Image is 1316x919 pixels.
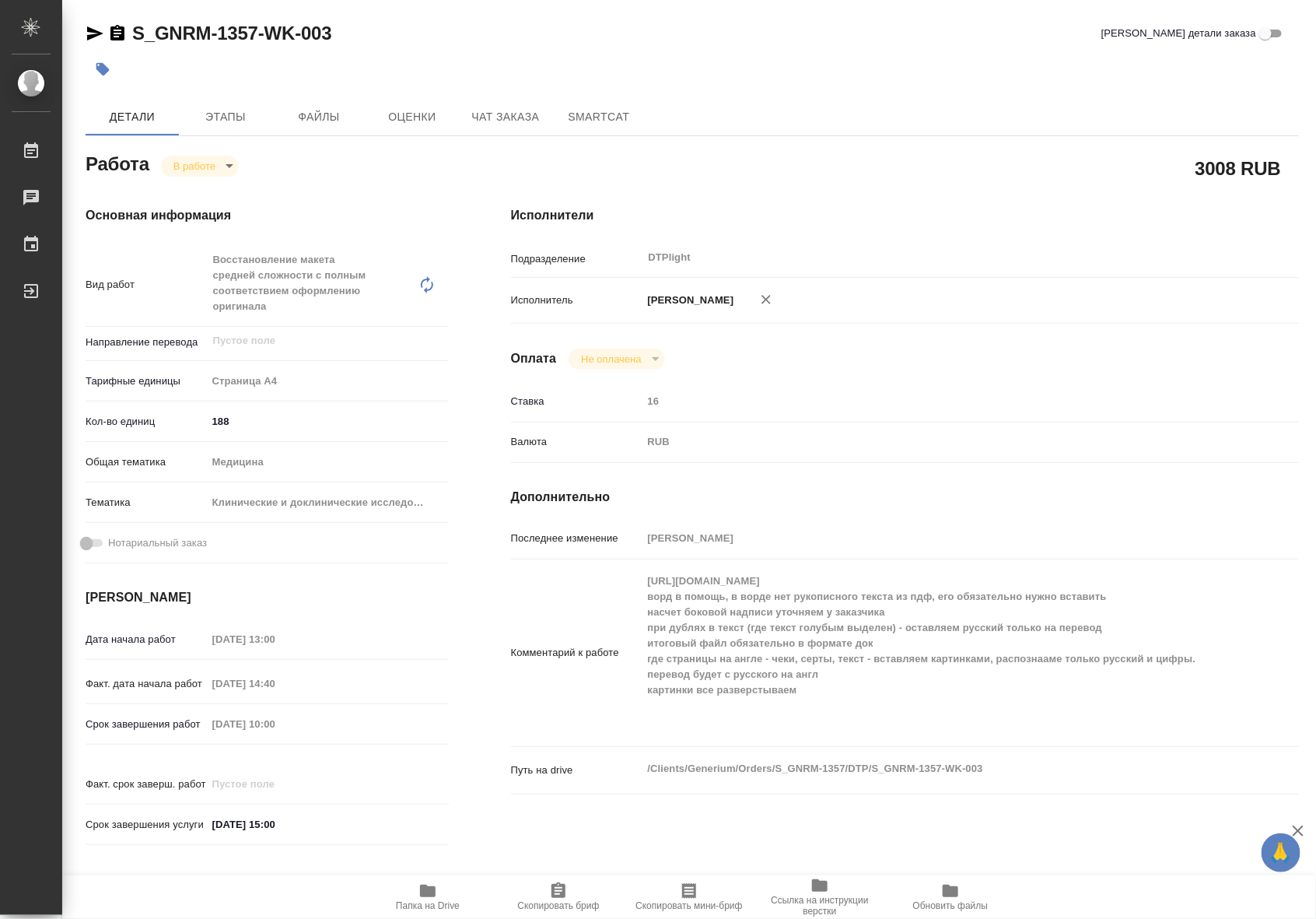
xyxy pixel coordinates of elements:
[207,773,343,795] input: Пустое поле
[642,756,1234,782] textarea: /Clients/Generium/Orders/S_GNRM-1357/DTP/S_GNRM-1357-WK-003
[86,374,207,389] p: Тарифные единицы
[207,489,449,516] div: Клинические и доклинические исследования
[188,107,263,127] span: Этапы
[511,251,642,267] p: Подразделение
[207,449,449,475] div: Медицина
[642,568,1234,735] textarea: [URL][DOMAIN_NAME] ворд в помощь, в ворде нет рукописного текста из пдф, его обязательно нужно вс...
[95,107,170,127] span: Детали
[1268,837,1294,869] span: 🙏
[511,206,1299,225] h4: Исполнители
[468,107,543,127] span: Чат заказа
[86,717,207,732] p: Срок завершения работ
[511,394,642,409] p: Ставка
[108,535,207,551] span: Нотариальный заказ
[511,349,557,368] h4: Оплата
[511,531,642,546] p: Последнее изменение
[86,454,207,470] p: Общая тематика
[642,293,734,308] p: [PERSON_NAME]
[207,672,343,695] input: Пустое поле
[635,900,742,911] span: Скопировать мини-бриф
[86,817,207,833] p: Срок завершения услуги
[207,368,449,395] div: Страница А4
[493,875,624,919] button: Скопировать бриф
[86,206,449,225] h4: Основная информация
[207,813,343,836] input: ✎ Введи что-нибудь
[282,107,356,127] span: Файлы
[517,900,599,911] span: Скопировать бриф
[86,52,120,86] button: Добавить тэг
[362,875,493,919] button: Папка на Drive
[1101,26,1256,41] span: [PERSON_NAME] детали заказа
[375,107,450,127] span: Оценки
[86,277,207,293] p: Вид работ
[86,335,207,350] p: Направление перевода
[642,390,1234,412] input: Пустое поле
[86,24,104,43] button: Скопировать ссылку для ЯМессенджера
[642,527,1234,549] input: Пустое поле
[562,107,636,127] span: SmartCat
[754,875,885,919] button: Ссылка на инструкции верстки
[86,495,207,510] p: Тематика
[108,24,127,43] button: Скопировать ссылку
[511,434,642,450] p: Валюта
[511,293,642,308] p: Исполнитель
[212,331,412,350] input: Пустое поле
[511,645,642,661] p: Комментарий к работе
[132,23,331,44] a: S_GNRM-1357-WK-003
[569,349,664,370] div: В работе
[1195,155,1281,181] h2: 3008 RUB
[161,156,239,177] div: В работе
[207,713,343,735] input: Пустое поле
[624,875,754,919] button: Скопировать мини-бриф
[86,149,149,177] h2: Работа
[511,488,1299,507] h4: Дополнительно
[885,875,1016,919] button: Обновить файлы
[207,410,449,433] input: ✎ Введи что-нибудь
[86,632,207,647] p: Дата начала работ
[86,676,207,692] p: Факт. дата начала работ
[207,628,343,651] input: Пустое поле
[749,282,783,317] button: Удалить исполнителя
[396,900,460,911] span: Папка на Drive
[86,588,449,607] h4: [PERSON_NAME]
[86,777,207,792] p: Факт. срок заверш. работ
[1262,833,1300,872] button: 🙏
[576,353,646,366] button: Не оплачена
[913,900,989,911] span: Обновить файлы
[764,895,876,917] span: Ссылка на инструкции верстки
[86,414,207,430] p: Кол-во единиц
[169,160,220,173] button: В работе
[511,763,642,778] p: Путь на drive
[642,429,1234,455] div: RUB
